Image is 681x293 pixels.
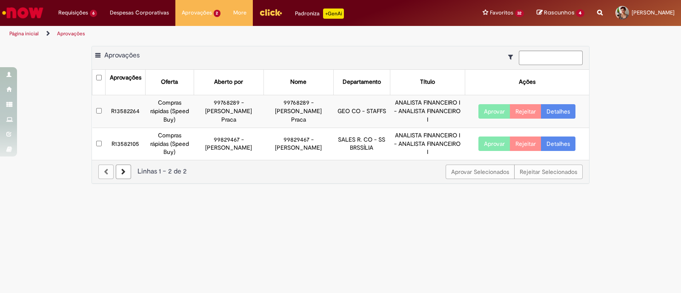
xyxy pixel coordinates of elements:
div: Ações [519,78,535,86]
a: Página inicial [9,30,39,37]
span: Aprovações [104,51,140,60]
img: click_logo_yellow_360x200.png [259,6,282,19]
td: SALES R. CO - SS BRSSÍLIA [333,128,390,160]
div: Nome [290,78,306,86]
div: Padroniza [295,9,344,19]
a: Aprovações [57,30,85,37]
a: Detalhes [541,137,575,151]
td: 99829467 - [PERSON_NAME] [194,128,263,160]
div: Oferta [161,78,178,86]
button: Aprovar [478,104,510,119]
span: 4 [576,9,584,17]
span: Requisições [58,9,88,17]
span: Aprovações [182,9,212,17]
div: Linhas 1 − 2 de 2 [98,167,583,176]
span: More [233,9,246,17]
a: Detalhes [541,104,575,119]
div: Título [420,78,435,86]
span: Favoritos [490,9,513,17]
span: Despesas Corporativas [110,9,169,17]
span: [PERSON_NAME] [632,9,675,16]
td: R13582264 [106,95,146,128]
img: ServiceNow [1,4,45,21]
a: Rascunhos [537,9,584,17]
button: Rejeitar [510,137,541,151]
td: 99768289 - [PERSON_NAME] Praca [194,95,263,128]
i: Mostrar filtros para: Suas Solicitações [508,54,517,60]
td: ANALISTA FINANCEIRO I - ANALISTA FINANCEIRO I [390,128,465,160]
button: Rejeitar [510,104,541,119]
td: Compras rápidas (Speed Buy) [146,128,194,160]
th: Aprovações [106,70,146,95]
span: 2 [214,10,221,17]
td: R13582105 [106,128,146,160]
td: 99829467 - [PERSON_NAME] [263,128,333,160]
span: 32 [515,10,524,17]
div: Aprovações [110,74,141,82]
ul: Trilhas de página [6,26,448,42]
td: GEO CO - STAFFS [333,95,390,128]
td: ANALISTA FINANCEIRO I - ANALISTA FINANCEIRO I [390,95,465,128]
td: Compras rápidas (Speed Buy) [146,95,194,128]
span: 6 [90,10,97,17]
button: Aprovar [478,137,510,151]
p: +GenAi [323,9,344,19]
span: Rascunhos [544,9,575,17]
div: Aberto por [214,78,243,86]
div: Departamento [343,78,381,86]
td: 99768289 - [PERSON_NAME] Praca [263,95,333,128]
